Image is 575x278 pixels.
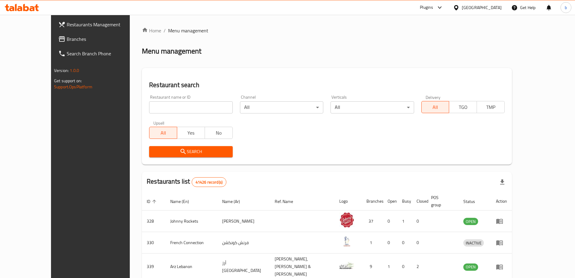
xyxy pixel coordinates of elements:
div: Total records count [192,177,226,187]
span: Status [463,198,483,205]
td: 1 [362,232,383,253]
span: All [152,129,175,137]
a: Search Branch Phone [53,46,147,61]
img: Arz Lebanon [339,258,354,273]
a: Home [142,27,161,34]
label: Delivery [426,95,441,99]
input: Search for restaurant name or ID.. [149,101,232,113]
span: 41426 record(s) [192,179,226,185]
span: ID [147,198,158,205]
button: All [421,101,449,113]
span: POS group [431,194,451,208]
h2: Restaurants list [147,177,226,187]
td: 0 [383,211,397,232]
li: / [164,27,166,34]
h2: Menu management [142,46,201,56]
td: French Connection [165,232,217,253]
button: No [205,127,233,139]
a: Restaurants Management [53,17,147,32]
span: Name (Ar) [222,198,248,205]
td: 0 [397,232,412,253]
span: Branches [67,35,142,43]
span: No [207,129,230,137]
span: All [424,103,447,112]
span: Name (En) [170,198,197,205]
div: Menu [496,217,507,225]
a: Branches [53,32,147,46]
span: 1.0.0 [70,67,79,74]
td: 37 [362,211,383,232]
div: Plugins [420,4,433,11]
button: TMP [477,101,505,113]
span: Menu management [168,27,208,34]
th: Logo [334,192,362,211]
span: b [565,4,567,11]
img: French Connection [339,234,354,249]
img: Johnny Rockets [339,212,354,227]
span: TGO [452,103,474,112]
div: [GEOGRAPHIC_DATA] [462,4,502,11]
td: 330 [142,232,165,253]
span: Get support on: [54,77,82,85]
div: All [240,101,323,113]
th: Open [383,192,397,211]
button: Yes [177,127,205,139]
span: Search [154,148,228,155]
td: 0 [383,232,397,253]
td: 0 [412,232,426,253]
span: OPEN [463,218,478,225]
button: All [149,127,177,139]
button: TGO [449,101,477,113]
span: Yes [180,129,203,137]
span: INACTIVE [463,240,484,247]
th: Action [491,192,512,211]
td: 0 [412,211,426,232]
td: [PERSON_NAME] [217,211,270,232]
th: Branches [362,192,383,211]
span: OPEN [463,263,478,270]
div: OPEN [463,218,478,225]
span: Ref. Name [275,198,301,205]
td: 328 [142,211,165,232]
td: فرنش كونكشن [217,232,270,253]
div: All [331,101,414,113]
span: TMP [479,103,502,112]
a: Support.OpsPlatform [54,83,92,91]
th: Closed [412,192,426,211]
h2: Restaurant search [149,80,505,90]
nav: breadcrumb [142,27,512,34]
label: Upsell [153,121,165,125]
div: Menu [496,239,507,246]
span: Restaurants Management [67,21,142,28]
span: Version: [54,67,69,74]
td: Johnny Rockets [165,211,217,232]
button: Search [149,146,232,157]
span: Search Branch Phone [67,50,142,57]
div: Export file [495,175,510,189]
td: 1 [397,211,412,232]
div: Menu [496,263,507,270]
th: Busy [397,192,412,211]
